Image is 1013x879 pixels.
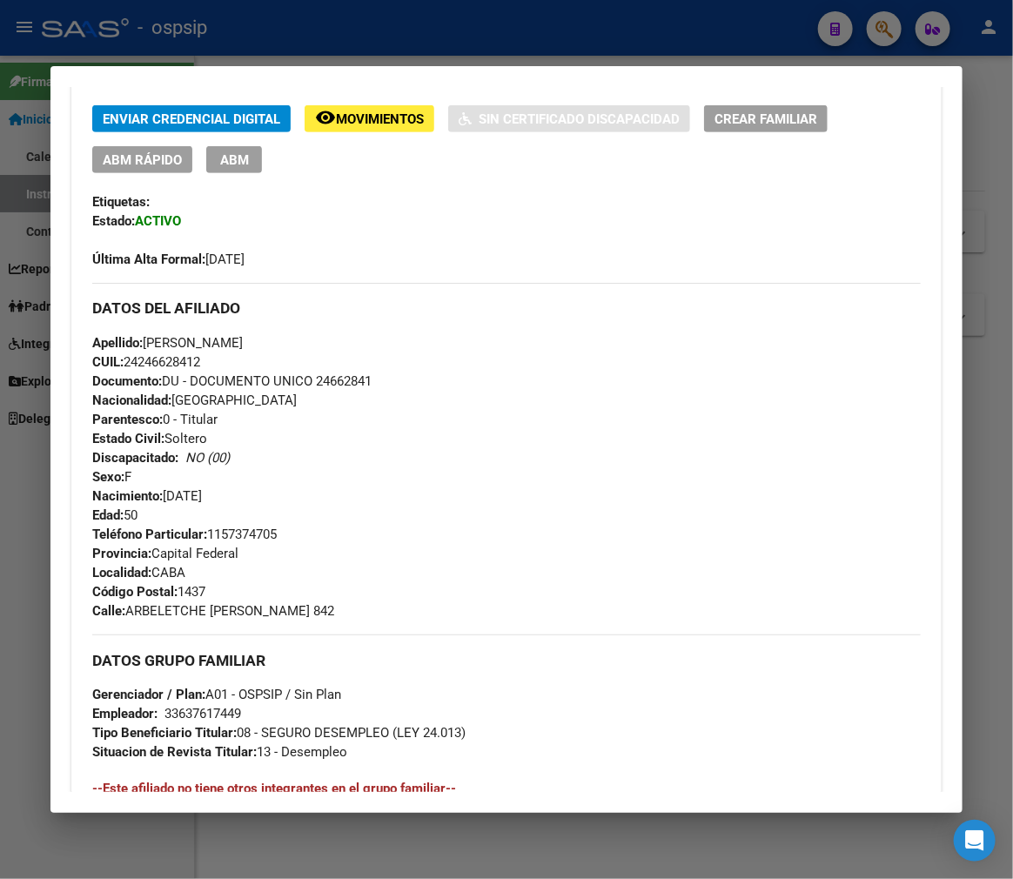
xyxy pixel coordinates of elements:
[92,488,163,504] strong: Nacimiento:
[92,393,171,408] strong: Nacionalidad:
[220,152,249,168] span: ABM
[714,111,817,127] span: Crear Familiar
[92,146,192,173] button: ABM Rápido
[92,393,297,408] span: [GEOGRAPHIC_DATA]
[92,431,207,446] span: Soltero
[92,412,218,427] span: 0 - Titular
[92,373,372,389] span: DU - DOCUMENTO UNICO 24662841
[135,213,181,229] strong: ACTIVO
[92,565,151,580] strong: Localidad:
[92,373,162,389] strong: Documento:
[448,105,690,132] button: Sin Certificado Discapacidad
[479,111,680,127] span: Sin Certificado Discapacidad
[185,450,230,466] i: NO (00)
[336,111,424,127] span: Movimientos
[92,450,178,466] strong: Discapacitado:
[92,507,124,523] strong: Edad:
[305,105,434,132] button: Movimientos
[954,820,996,862] div: Open Intercom Messenger
[92,725,237,741] strong: Tipo Beneficiario Titular:
[206,146,262,173] button: ABM
[92,779,921,798] h4: --Este afiliado no tiene otros integrantes en el grupo familiar--
[92,431,164,446] strong: Estado Civil:
[92,687,341,702] span: A01 - OSPSIP / Sin Plan
[92,252,245,267] span: [DATE]
[92,335,143,351] strong: Apellido:
[92,687,205,702] strong: Gerenciador / Plan:
[103,152,182,168] span: ABM Rápido
[92,299,921,318] h3: DATOS DEL AFILIADO
[92,488,202,504] span: [DATE]
[92,335,243,351] span: [PERSON_NAME]
[92,706,158,721] strong: Empleador:
[92,546,151,561] strong: Provincia:
[92,252,205,267] strong: Última Alta Formal:
[92,565,185,580] span: CABA
[92,354,200,370] span: 24246628412
[92,194,150,210] strong: Etiquetas:
[92,603,125,619] strong: Calle:
[92,527,277,542] span: 1157374705
[92,651,921,670] h3: DATOS GRUPO FAMILIAR
[315,107,336,128] mat-icon: remove_red_eye
[92,546,238,561] span: Capital Federal
[92,412,163,427] strong: Parentesco:
[92,725,466,741] span: 08 - SEGURO DESEMPLEO (LEY 24.013)
[92,603,334,619] span: ARBELETCHE [PERSON_NAME] 842
[92,744,347,760] span: 13 - Desempleo
[92,213,135,229] strong: Estado:
[92,469,124,485] strong: Sexo:
[92,527,207,542] strong: Teléfono Particular:
[103,111,280,127] span: Enviar Credencial Digital
[92,354,124,370] strong: CUIL:
[92,584,205,600] span: 1437
[92,584,178,600] strong: Código Postal:
[704,105,828,132] button: Crear Familiar
[92,507,138,523] span: 50
[164,704,241,723] div: 33637617449
[92,469,131,485] span: F
[92,744,257,760] strong: Situacion de Revista Titular:
[92,105,291,132] button: Enviar Credencial Digital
